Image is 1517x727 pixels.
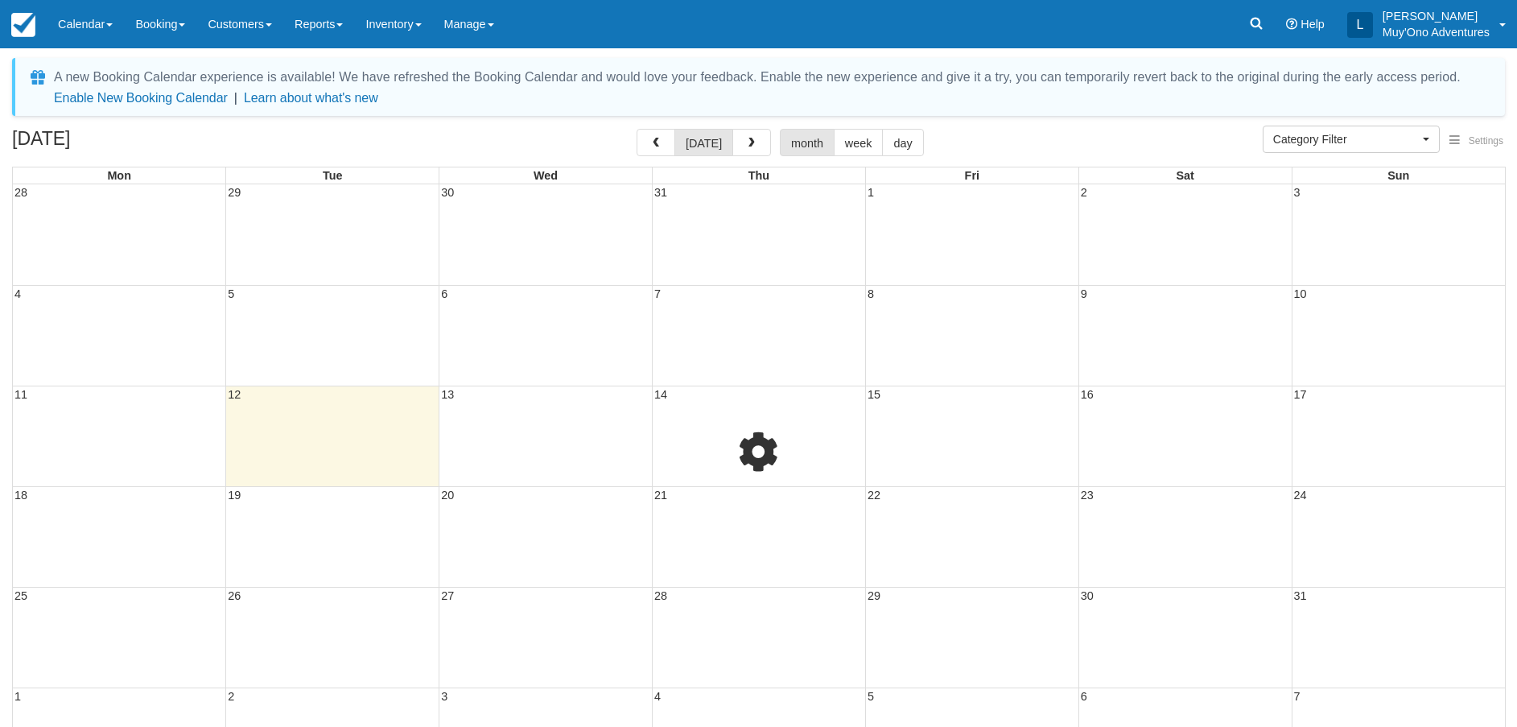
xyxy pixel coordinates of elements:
[439,388,456,401] span: 13
[1079,287,1089,300] span: 9
[1292,589,1309,602] span: 31
[882,129,923,156] button: day
[13,489,29,502] span: 18
[866,589,882,602] span: 29
[11,13,35,37] img: checkfront-main-nav-mini-logo.png
[13,388,29,401] span: 11
[1079,489,1095,502] span: 23
[1301,18,1325,31] span: Help
[1286,19,1297,30] i: Help
[1263,126,1440,153] button: Category Filter
[653,690,662,703] span: 4
[226,186,242,199] span: 29
[653,388,669,401] span: 14
[234,91,237,105] span: |
[439,690,449,703] span: 3
[1292,388,1309,401] span: 17
[1079,388,1095,401] span: 16
[13,287,23,300] span: 4
[1347,12,1373,38] div: L
[12,129,216,159] h2: [DATE]
[1292,186,1302,199] span: 3
[653,489,669,502] span: 21
[1469,135,1503,147] span: Settings
[748,169,769,182] span: Thu
[13,690,23,703] span: 1
[866,186,876,199] span: 1
[1383,24,1490,40] p: Muy'Ono Adventures
[226,589,242,602] span: 26
[866,287,876,300] span: 8
[780,129,835,156] button: month
[323,169,343,182] span: Tue
[1292,489,1309,502] span: 24
[1387,169,1409,182] span: Sun
[1273,131,1419,147] span: Category Filter
[439,186,456,199] span: 30
[1079,589,1095,602] span: 30
[534,169,558,182] span: Wed
[54,68,1461,87] div: A new Booking Calendar experience is available! We have refreshed the Booking Calendar and would ...
[1079,690,1089,703] span: 6
[1176,169,1193,182] span: Sat
[226,690,236,703] span: 2
[439,589,456,602] span: 27
[1292,287,1309,300] span: 10
[653,589,669,602] span: 28
[1440,130,1513,153] button: Settings
[965,169,979,182] span: Fri
[439,287,449,300] span: 6
[1079,186,1089,199] span: 2
[866,690,876,703] span: 5
[653,287,662,300] span: 7
[439,489,456,502] span: 20
[1292,690,1302,703] span: 7
[674,129,733,156] button: [DATE]
[244,91,378,105] a: Learn about what's new
[107,169,131,182] span: Mon
[1383,8,1490,24] p: [PERSON_NAME]
[54,90,228,106] button: Enable New Booking Calendar
[834,129,884,156] button: week
[226,489,242,502] span: 19
[653,186,669,199] span: 31
[226,287,236,300] span: 5
[13,186,29,199] span: 28
[866,489,882,502] span: 22
[13,589,29,602] span: 25
[866,388,882,401] span: 15
[226,388,242,401] span: 12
